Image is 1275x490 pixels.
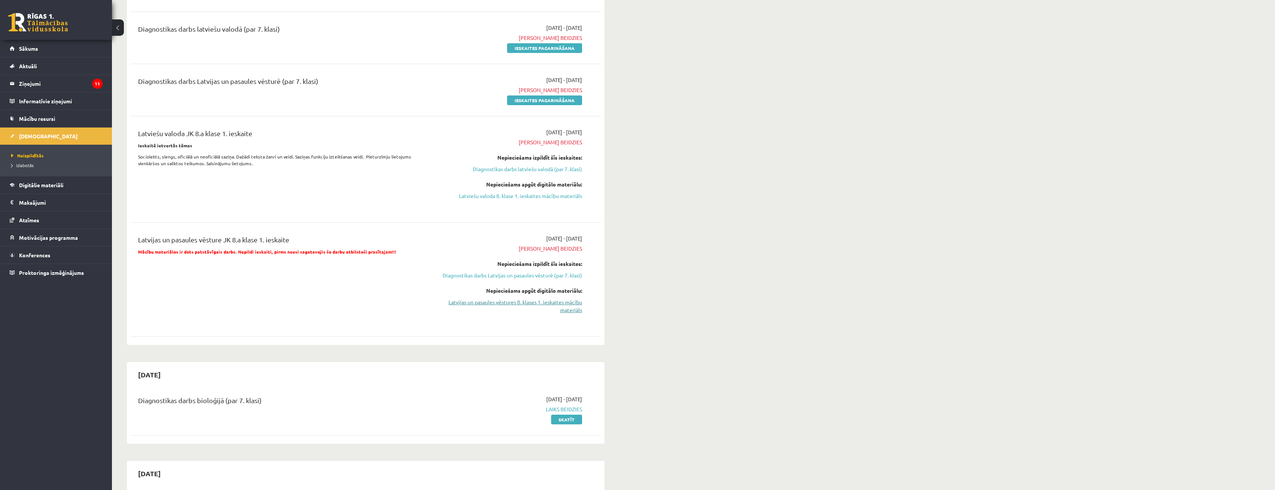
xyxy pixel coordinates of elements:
a: Diagnostikas darbs Latvijas un pasaules vēsturē (par 7. klasi) [441,271,582,279]
span: [DATE] - [DATE] [546,24,582,32]
div: Diagnostikas darbs latviešu valodā (par 7. klasi) [138,24,430,38]
legend: Informatīvie ziņojumi [19,92,103,110]
span: Digitālie materiāli [19,182,63,188]
span: Atzīmes [19,217,39,223]
div: Nepieciešams izpildīt šīs ieskaites: [441,154,582,161]
div: Diagnostikas darbs bioloģijā (par 7. klasi) [138,395,430,409]
a: Rīgas 1. Tālmācības vidusskola [8,13,68,32]
a: Digitālie materiāli [10,176,103,194]
a: Neizpildītās [11,152,104,159]
h2: [DATE] [131,366,168,383]
span: [DATE] - [DATE] [546,395,582,403]
a: Atzīmes [10,211,103,229]
span: Sākums [19,45,38,52]
a: Ieskaites pagarināšana [507,95,582,105]
span: Motivācijas programma [19,234,78,241]
span: Mācību materiālos ir dots patstāvīgais darbs. Nepildi ieskaiti, pirms neesi sagatavojis šo darbu ... [138,249,396,255]
a: Latviešu valoda 8. klase 1. ieskaites mācību materiāls [441,192,582,200]
a: Izlabotās [11,162,104,169]
span: Neizpildītās [11,153,44,158]
p: Sociolekts, slengs, oficiālā un neoficiālā saziņa. Dažādi teksta žanri un veidi. Saziņas funkciju... [138,153,430,167]
div: Diagnostikas darbs Latvijas un pasaules vēsturē (par 7. klasi) [138,76,430,90]
a: [DEMOGRAPHIC_DATA] [10,128,103,145]
span: [PERSON_NAME] beidzies [441,138,582,146]
a: Aktuāli [10,57,103,75]
legend: Ziņojumi [19,75,103,92]
span: [DEMOGRAPHIC_DATA] [19,133,78,139]
span: [DATE] - [DATE] [546,76,582,84]
legend: Maksājumi [19,194,103,211]
span: Proktoringa izmēģinājums [19,269,84,276]
div: Latviešu valoda JK 8.a klase 1. ieskaite [138,128,430,142]
span: [PERSON_NAME] beidzies [441,34,582,42]
span: Laiks beidzies [441,405,582,413]
a: Ieskaites pagarināšana [507,43,582,53]
span: [DATE] - [DATE] [546,235,582,242]
span: [PERSON_NAME] beidzies [441,86,582,94]
a: Motivācijas programma [10,229,103,246]
span: Izlabotās [11,162,34,168]
a: Informatīvie ziņojumi [10,92,103,110]
a: Sākums [10,40,103,57]
div: Nepieciešams apgūt digitālo materiālu: [441,287,582,295]
span: Mācību resursi [19,115,55,122]
i: 11 [92,79,103,89]
a: Maksājumi [10,194,103,211]
div: Nepieciešams izpildīt šīs ieskaites: [441,260,582,268]
div: Latvijas un pasaules vēsture JK 8.a klase 1. ieskaite [138,235,430,248]
span: [DATE] - [DATE] [546,128,582,136]
span: [PERSON_NAME] beidzies [441,245,582,252]
div: Nepieciešams apgūt digitālo materiālu: [441,180,582,188]
strong: Ieskaitē ietvertās tēmas [138,142,192,148]
a: Mācību resursi [10,110,103,127]
a: Proktoringa izmēģinājums [10,264,103,281]
a: Skatīt [551,415,582,424]
a: Ziņojumi11 [10,75,103,92]
a: Diagnostikas darbs latviešu valodā (par 7. klasi) [441,165,582,173]
a: Konferences [10,246,103,264]
span: Aktuāli [19,63,37,69]
a: Latvijas un pasaules vēstures 8. klases 1. ieskaites mācību materiāls [441,298,582,314]
h2: [DATE] [131,465,168,482]
span: Konferences [19,252,50,258]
